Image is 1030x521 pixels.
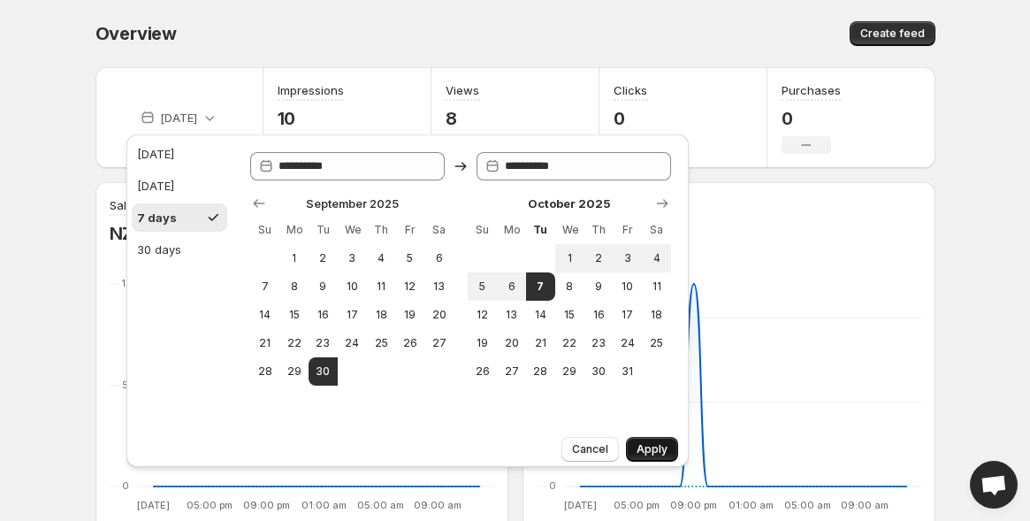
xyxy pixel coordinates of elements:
[95,23,177,44] span: Overview
[122,479,129,492] text: 0
[860,27,925,41] span: Create feed
[279,244,309,272] button: Monday September 1 2025
[132,172,227,200] button: [DATE]
[431,280,446,294] span: 13
[613,244,642,272] button: Friday October 3 2025
[649,223,664,237] span: Sa
[782,81,841,99] h3: Purchases
[374,308,389,322] span: 18
[424,301,454,329] button: Saturday September 20 2025
[446,108,495,129] p: 8
[338,329,367,357] button: Wednesday September 24 2025
[970,461,1018,509] div: Open chat
[526,272,555,301] button: End of range Today Tuesday October 7 2025
[137,241,181,258] div: 30 days
[374,251,389,265] span: 4
[446,81,479,99] h3: Views
[367,216,396,244] th: Thursday
[475,223,490,237] span: Su
[367,244,396,272] button: Thursday September 4 2025
[250,329,279,357] button: Sunday September 21 2025
[642,216,671,244] th: Saturday
[497,301,526,329] button: Monday October 13 2025
[338,244,367,272] button: Wednesday September 3 2025
[374,280,389,294] span: 11
[572,442,608,456] span: Cancel
[286,251,301,265] span: 1
[309,357,338,386] button: Start of range Tuesday September 30 2025
[187,499,233,511] text: 05:00 pm
[533,336,548,350] span: 21
[526,216,555,244] th: Tuesday
[497,216,526,244] th: Monday
[613,216,642,244] th: Friday
[374,336,389,350] span: 25
[338,216,367,244] th: Wednesday
[279,329,309,357] button: Monday September 22 2025
[591,364,607,379] span: 30
[286,336,301,350] span: 22
[555,357,584,386] button: Wednesday October 29 2025
[782,108,841,129] p: 0
[620,364,635,379] span: 31
[316,223,331,237] span: Tu
[431,251,446,265] span: 6
[555,272,584,301] button: Wednesday October 8 2025
[613,301,642,329] button: Friday October 17 2025
[626,437,678,462] button: Apply
[395,216,424,244] th: Friday
[257,280,272,294] span: 7
[345,251,360,265] span: 3
[504,364,519,379] span: 27
[345,280,360,294] span: 10
[555,329,584,357] button: Wednesday October 22 2025
[526,357,555,386] button: Tuesday October 28 2025
[286,280,301,294] span: 8
[591,223,607,237] span: Th
[431,223,446,237] span: Sa
[504,223,519,237] span: Mo
[286,308,301,322] span: 15
[402,223,417,237] span: Fr
[584,216,614,244] th: Thursday
[642,329,671,357] button: Saturday October 25 2025
[649,251,664,265] span: 4
[613,329,642,357] button: Friday October 24 2025
[620,280,635,294] span: 10
[468,216,497,244] th: Sunday
[309,329,338,357] button: Tuesday September 23 2025
[278,81,344,99] h3: Impressions
[614,81,647,99] h3: Clicks
[783,499,830,511] text: 05:00 am
[257,364,272,379] span: 28
[497,272,526,301] button: Monday October 6 2025
[132,140,227,168] button: [DATE]
[637,442,668,456] span: Apply
[367,329,396,357] button: Thursday September 25 2025
[132,235,227,264] button: 30 days
[279,301,309,329] button: Monday September 15 2025
[562,251,577,265] span: 1
[562,308,577,322] span: 15
[475,280,490,294] span: 5
[562,336,577,350] span: 22
[367,301,396,329] button: Thursday September 18 2025
[250,272,279,301] button: Sunday September 7 2025
[475,364,490,379] span: 26
[642,272,671,301] button: Saturday October 11 2025
[475,336,490,350] span: 19
[497,329,526,357] button: Monday October 20 2025
[402,251,417,265] span: 5
[504,336,519,350] span: 20
[642,244,671,272] button: Saturday October 4 2025
[620,251,635,265] span: 3
[278,108,344,129] p: 10
[309,272,338,301] button: Tuesday September 9 2025
[642,301,671,329] button: Saturday October 18 2025
[316,280,331,294] span: 9
[316,251,331,265] span: 2
[345,223,360,237] span: We
[136,499,169,511] text: [DATE]
[345,336,360,350] span: 24
[356,499,403,511] text: 05:00 am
